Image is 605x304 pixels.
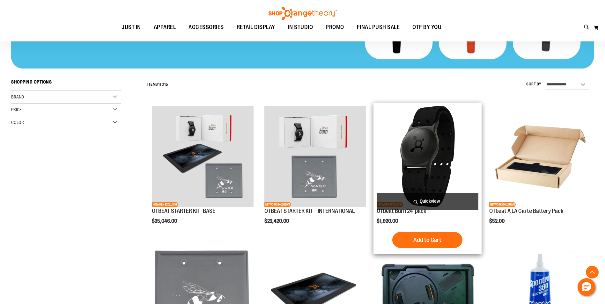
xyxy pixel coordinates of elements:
[412,20,441,34] span: OTF BY YOU
[406,20,448,35] a: OTF BY YOU
[373,103,481,254] div: product
[357,20,400,34] span: FINAL PUSH SALE
[264,106,366,208] a: OTBEAT STARTER KIT – INTERNATIONALNETWORK EXCLUSIVE
[115,20,147,35] a: JUST IN
[377,208,426,214] a: OTbeat Burn 24-pack
[264,218,290,224] span: $22,420.00
[164,82,168,87] span: 15
[147,80,168,90] h2: Items to
[268,7,338,20] img: Shop Orangetheory
[264,208,355,214] a: OTBEAT STARTER KIT – INTERNATIONAL
[152,106,253,208] a: OTBEAT STARTER KIT- BASENETWORK EXCLUSIVE
[149,103,256,240] div: product
[489,106,591,208] a: Product image for OTbeat A LA Carte Battery PackNETWORK EXCLUSIVE
[11,107,22,112] span: Price
[486,103,594,240] div: product
[122,20,141,34] span: JUST IN
[489,218,505,224] span: $52.00
[152,218,178,224] span: $25,046.00
[288,20,313,34] span: IN STUDIO
[377,193,478,210] a: Quickview
[586,266,599,279] button: Back To Top
[154,20,176,34] span: APPAREL
[152,202,178,207] span: NETWORK EXCLUSIVE
[147,20,182,35] a: APPAREL
[350,20,406,35] a: FINAL PUSH SALE
[377,106,478,207] img: OTbeat Burn 24-pack
[237,20,275,34] span: RETAIL DISPLAY
[392,232,462,248] button: Add to Cart
[152,208,215,214] a: OTBEAT STARTER KIT- BASE
[489,106,591,207] img: Product image for OTbeat A LA Carte Battery Pack
[11,120,24,125] span: Color
[230,20,282,35] a: RETAIL DISPLAY
[489,202,516,207] span: NETWORK EXCLUSIVE
[489,208,563,214] a: OTbeat A LA Carte Battery Pack
[264,202,291,207] span: NETWORK EXCLUSIVE
[526,82,542,87] label: Sort By
[188,20,224,34] span: ACCESSORIES
[377,106,478,208] a: OTbeat Burn 24-packNETWORK EXCLUSIVE
[578,278,595,296] button: Hello, have a question? Let’s chat.
[264,106,366,207] img: OTBEAT STARTER KIT – INTERNATIONAL
[377,218,399,224] span: $1,920.00
[182,20,230,35] a: ACCESSORIES
[261,103,369,240] div: product
[319,20,350,35] a: PROMO
[11,76,121,91] strong: Shopping Options
[326,20,344,34] span: PROMO
[158,82,160,87] span: 1
[11,94,24,99] span: Brand
[152,106,253,207] img: OTBEAT STARTER KIT- BASE
[413,236,441,243] span: Add to Cart
[282,20,320,34] a: IN STUDIO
